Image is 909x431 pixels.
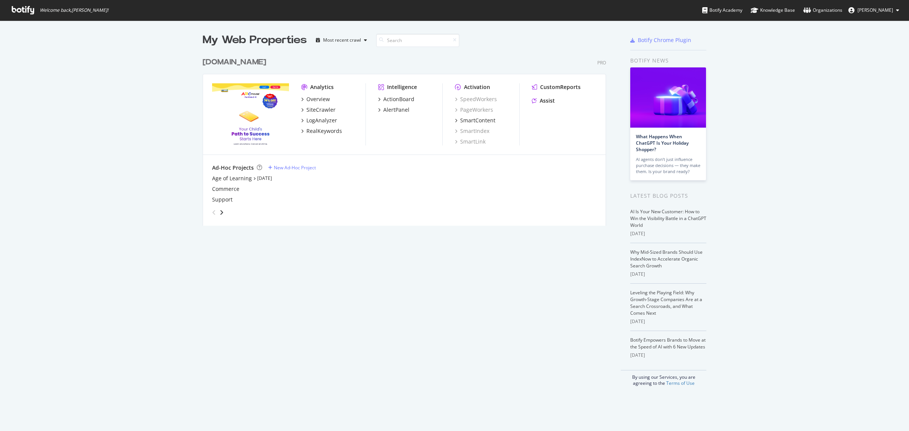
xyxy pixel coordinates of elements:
[455,127,489,135] a: SmartIndex
[323,38,361,42] div: Most recent crawl
[630,230,706,237] div: [DATE]
[455,117,495,124] a: SmartContent
[383,95,414,103] div: ActionBoard
[212,196,233,203] a: Support
[751,6,795,14] div: Knowledge Base
[387,83,417,91] div: Intelligence
[306,106,336,114] div: SiteCrawler
[630,352,706,359] div: [DATE]
[630,271,706,278] div: [DATE]
[630,249,703,269] a: Why Mid-Sized Brands Should Use IndexNow to Accelerate Organic Search Growth
[378,106,409,114] a: AlertPanel
[383,106,409,114] div: AlertPanel
[203,57,266,68] div: [DOMAIN_NAME]
[455,138,486,145] a: SmartLink
[460,117,495,124] div: SmartContent
[301,127,342,135] a: RealKeywords
[621,370,706,386] div: By using our Services, you are agreeing to the
[630,67,706,128] img: What Happens When ChatGPT Is Your Holiday Shopper?
[532,97,555,105] a: Assist
[630,318,706,325] div: [DATE]
[313,34,370,46] button: Most recent crawl
[268,164,316,171] a: New Ad-Hoc Project
[630,36,691,44] a: Botify Chrome Plugin
[301,106,336,114] a: SiteCrawler
[306,95,330,103] div: Overview
[257,175,272,181] a: [DATE]
[842,4,905,16] button: [PERSON_NAME]
[630,337,706,350] a: Botify Empowers Brands to Move at the Speed of AI with 6 New Updates
[376,34,459,47] input: Search
[212,175,252,182] a: Age of Learning
[203,48,612,226] div: grid
[306,127,342,135] div: RealKeywords
[630,192,706,200] div: Latest Blog Posts
[301,95,330,103] a: Overview
[219,209,224,216] div: angle-right
[455,106,493,114] a: PageWorkers
[630,289,702,316] a: Leveling the Playing Field: Why Growth-Stage Companies Are at a Search Crossroads, and What Comes...
[636,156,700,175] div: AI agents don’t just influence purchase decisions — they make them. Is your brand ready?
[532,83,581,91] a: CustomReports
[301,117,337,124] a: LogAnalyzer
[857,7,893,13] span: Jennifer Seegmiller
[455,95,497,103] a: SpeedWorkers
[203,57,269,68] a: [DOMAIN_NAME]
[212,185,239,193] a: Commerce
[702,6,742,14] div: Botify Academy
[306,117,337,124] div: LogAnalyzer
[203,33,307,48] div: My Web Properties
[636,133,689,153] a: What Happens When ChatGPT Is Your Holiday Shopper?
[209,206,219,219] div: angle-left
[464,83,490,91] div: Activation
[630,56,706,65] div: Botify news
[40,7,108,13] span: Welcome back, [PERSON_NAME] !
[803,6,842,14] div: Organizations
[666,380,695,386] a: Terms of Use
[540,97,555,105] div: Assist
[274,164,316,171] div: New Ad-Hoc Project
[310,83,334,91] div: Analytics
[638,36,691,44] div: Botify Chrome Plugin
[540,83,581,91] div: CustomReports
[597,59,606,66] div: Pro
[212,164,254,172] div: Ad-Hoc Projects
[630,208,706,228] a: AI Is Your New Customer: How to Win the Visibility Battle in a ChatGPT World
[378,95,414,103] a: ActionBoard
[212,83,289,145] img: www.abcmouse.com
